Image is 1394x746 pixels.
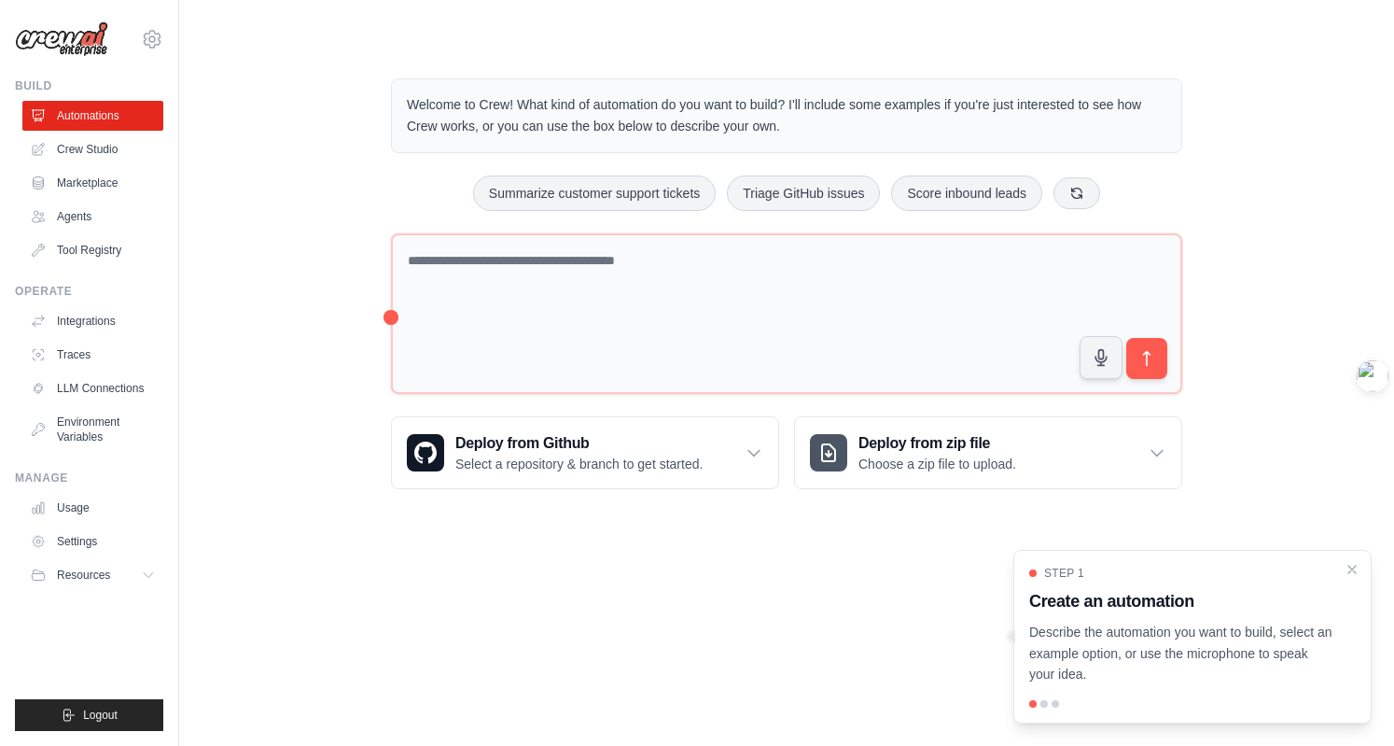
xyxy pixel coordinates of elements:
[22,340,163,370] a: Traces
[1345,562,1359,577] button: Close walkthrough
[473,176,716,211] button: Summarize customer support tickets
[83,708,118,723] span: Logout
[891,176,1042,211] button: Score inbound leads
[1029,588,1333,614] h3: Create an automation
[15,471,163,486] div: Manage
[22,202,163,232] a: Agents
[15,78,163,93] div: Build
[727,176,880,211] button: Triage GitHub issues
[22,407,163,452] a: Environment Variables
[858,455,1016,473] p: Choose a zip file to upload.
[858,432,1016,455] h3: Deploy from zip file
[1044,566,1084,581] span: Step 1
[455,432,703,455] h3: Deploy from Github
[455,455,703,473] p: Select a repository & branch to get started.
[22,101,163,131] a: Automations
[57,568,110,583] span: Resources
[22,134,163,164] a: Crew Studio
[1029,622,1333,685] p: Describe the automation you want to build, select an example option, or use the microphone to spe...
[22,306,163,336] a: Integrations
[22,373,163,403] a: LLM Connections
[22,235,163,265] a: Tool Registry
[15,284,163,299] div: Operate
[15,699,163,731] button: Logout
[22,560,163,590] button: Resources
[22,493,163,523] a: Usage
[22,168,163,198] a: Marketplace
[22,527,163,556] a: Settings
[407,94,1166,137] p: Welcome to Crew! What kind of automation do you want to build? I'll include some examples if you'...
[15,21,108,57] img: Logo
